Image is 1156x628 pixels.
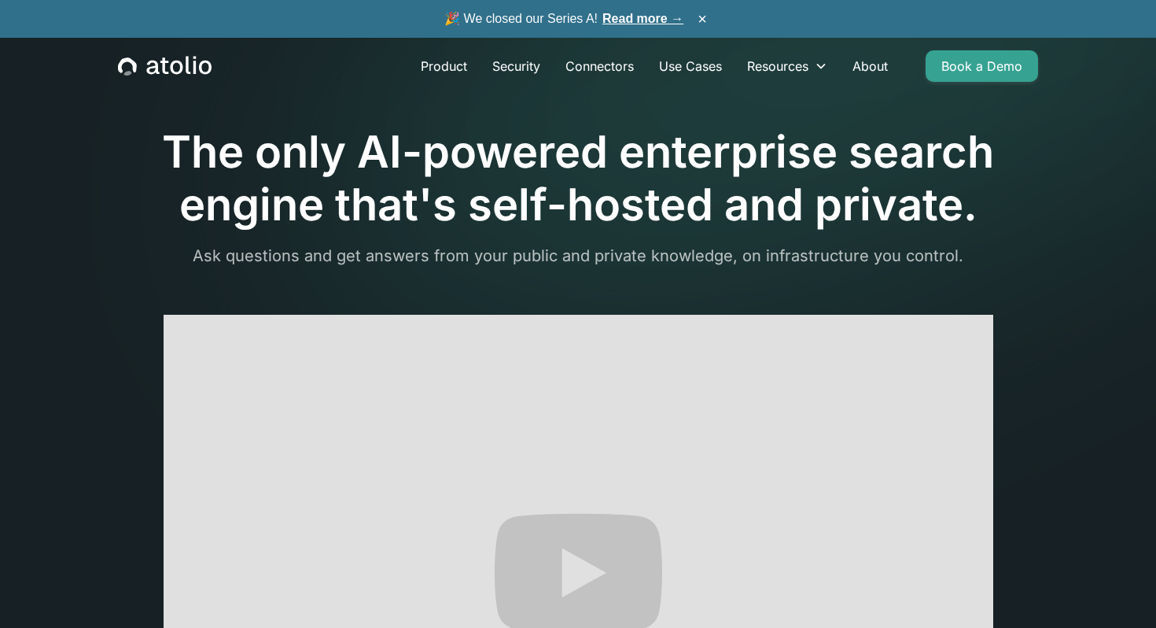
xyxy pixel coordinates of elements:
div: Resources [734,50,840,82]
a: About [840,50,900,82]
h1: The only AI-powered enterprise search engine that's self-hosted and private. [118,126,1038,231]
div: Resources [747,57,808,76]
p: Ask questions and get answers from your public and private knowledge, on infrastructure you control. [118,244,1038,268]
a: Book a Demo [926,50,1038,82]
